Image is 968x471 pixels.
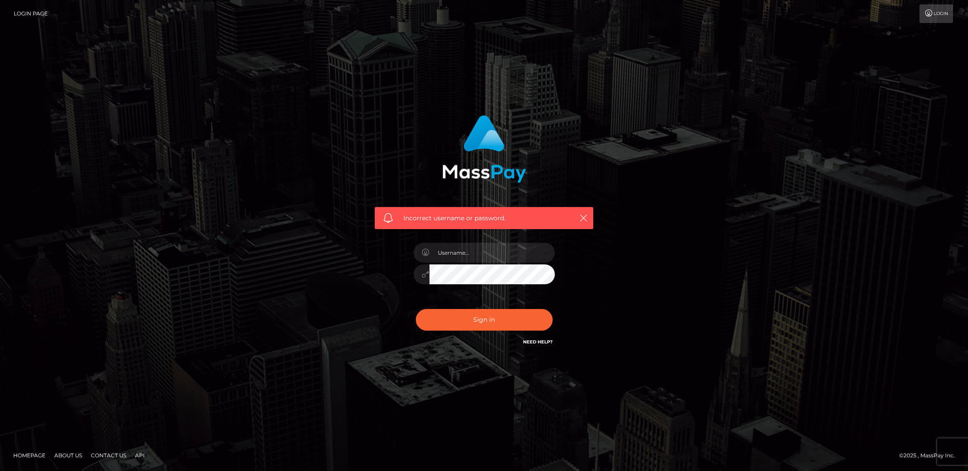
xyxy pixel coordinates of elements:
div: © 2025 , MassPay Inc. [899,451,961,460]
a: Login [919,4,953,23]
input: Username... [429,243,555,263]
a: API [132,448,148,462]
button: Sign in [416,309,553,331]
a: About Us [51,448,86,462]
a: Contact Us [87,448,130,462]
img: MassPay Login [442,115,526,183]
a: Login Page [14,4,48,23]
a: Need Help? [523,339,553,345]
a: Homepage [10,448,49,462]
span: Incorrect username or password. [403,214,565,223]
